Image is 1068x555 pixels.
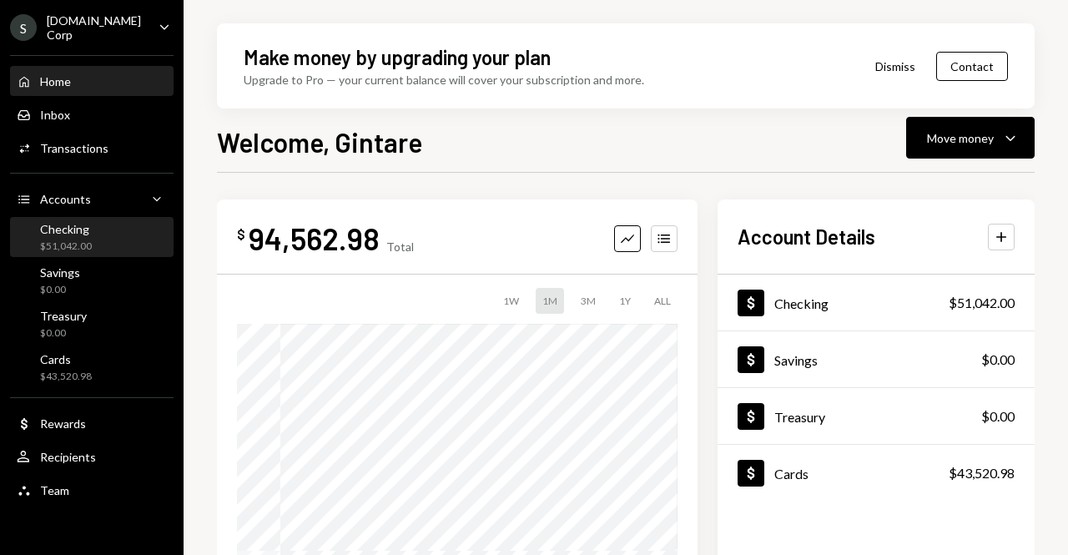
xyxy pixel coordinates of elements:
button: Dismiss [854,47,936,86]
h2: Account Details [738,223,875,250]
div: 3M [574,288,602,314]
div: Team [40,483,69,497]
div: Checking [40,222,92,236]
div: $51,042.00 [949,293,1015,313]
div: $0.00 [981,406,1015,426]
div: Transactions [40,141,108,155]
div: ALL [647,288,678,314]
div: $0.00 [40,326,87,341]
div: 1Y [612,288,637,314]
div: Savings [774,352,818,368]
div: $43,520.98 [949,463,1015,483]
button: Contact [936,52,1008,81]
div: Upgrade to Pro — your current balance will cover your subscription and more. [244,71,644,88]
div: 1W [496,288,526,314]
div: [DOMAIN_NAME] Corp [47,13,145,42]
div: S [10,14,37,41]
div: 94,562.98 [249,219,380,257]
div: Accounts [40,192,91,206]
a: Treasury$0.00 [718,388,1035,444]
div: $ [237,226,245,243]
div: 1M [536,288,564,314]
div: Treasury [40,309,87,323]
a: Team [10,475,174,505]
div: Treasury [774,409,825,425]
a: Rewards [10,408,174,438]
a: Savings$0.00 [718,331,1035,387]
a: Treasury$0.00 [10,304,174,344]
button: Move money [906,117,1035,159]
a: Checking$51,042.00 [718,275,1035,330]
a: Cards$43,520.98 [10,347,174,387]
h1: Welcome, Gintare [217,125,422,159]
div: Inbox [40,108,70,122]
div: $0.00 [40,283,80,297]
div: Cards [774,466,809,482]
div: Cards [40,352,92,366]
div: Savings [40,265,80,280]
div: Recipients [40,450,96,464]
div: Checking [774,295,829,311]
div: Home [40,74,71,88]
div: $0.00 [981,350,1015,370]
a: Home [10,66,174,96]
a: Inbox [10,99,174,129]
div: Rewards [40,416,86,431]
a: Savings$0.00 [10,260,174,300]
a: Checking$51,042.00 [10,217,174,257]
div: Total [386,240,414,254]
div: $51,042.00 [40,240,92,254]
a: Accounts [10,184,174,214]
div: Move money [927,129,994,147]
a: Recipients [10,441,174,472]
a: Transactions [10,133,174,163]
a: Cards$43,520.98 [718,445,1035,501]
div: $43,520.98 [40,370,92,384]
div: Make money by upgrading your plan [244,43,551,71]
